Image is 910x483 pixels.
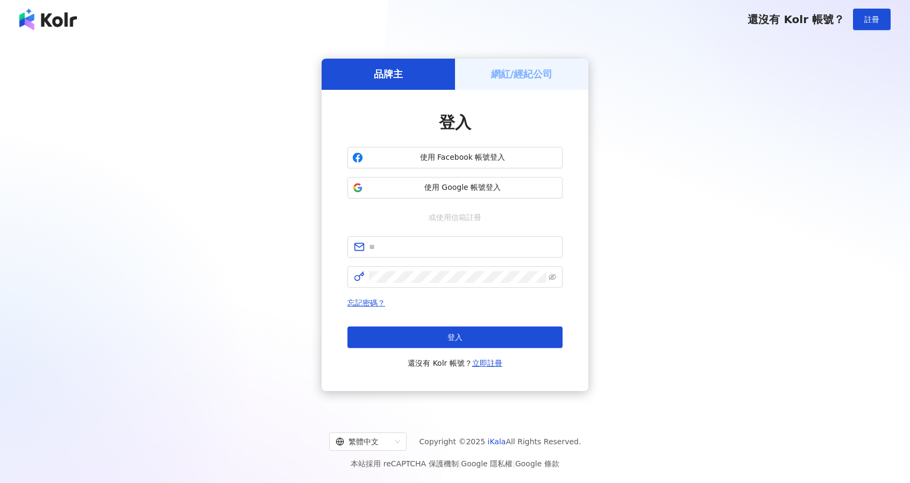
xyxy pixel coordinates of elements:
[472,359,502,367] a: 立即註冊
[374,67,403,81] h5: 品牌主
[864,15,879,24] span: 註冊
[336,433,390,450] div: 繁體中文
[513,459,515,468] span: |
[408,357,502,370] span: 還沒有 Kolr 帳號？
[420,435,581,448] span: Copyright © 2025 All Rights Reserved.
[347,177,563,198] button: 使用 Google 帳號登入
[347,147,563,168] button: 使用 Facebook 帳號登入
[19,9,77,30] img: logo
[748,13,844,26] span: 還沒有 Kolr 帳號？
[853,9,891,30] button: 註冊
[488,437,506,446] a: iKala
[347,326,563,348] button: 登入
[459,459,461,468] span: |
[515,459,559,468] a: Google 條款
[461,459,513,468] a: Google 隱私權
[347,299,385,307] a: 忘記密碼？
[439,113,471,132] span: 登入
[367,182,558,193] span: 使用 Google 帳號登入
[351,457,559,470] span: 本站採用 reCAPTCHA 保護機制
[367,152,558,163] span: 使用 Facebook 帳號登入
[549,273,556,281] span: eye-invisible
[421,211,489,223] span: 或使用信箱註冊
[447,333,463,342] span: 登入
[491,67,553,81] h5: 網紅/經紀公司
